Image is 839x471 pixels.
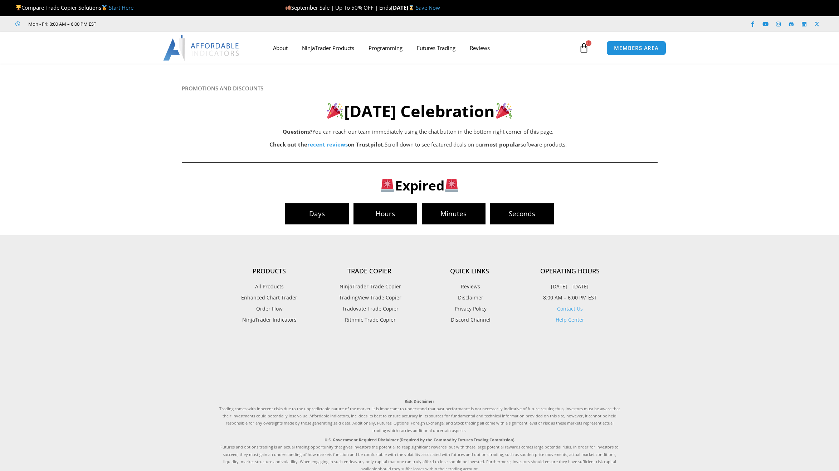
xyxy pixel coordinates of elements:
[325,437,514,442] strong: U.S. Government Required Disclaimer (Required by the Commodity Futures Trading Commission)
[381,179,394,192] img: 🚨
[453,304,487,313] span: Privacy Policy
[338,282,401,291] span: NinjaTrader Trade Copier
[463,40,497,56] a: Reviews
[520,293,620,302] p: 8:00 AM – 6:00 PM EST
[218,140,619,150] p: Scroll down to see featured deals on our software products.
[219,398,620,434] p: Trading comes with inherent risks due to the unpredictable nature of the market. It is important ...
[242,315,297,324] span: NinjaTrader Indicators
[520,282,620,291] p: [DATE] – [DATE]
[456,293,483,302] span: Disclaimer
[15,4,133,11] span: Compare Trade Copier Solutions
[26,20,96,28] span: Mon - Fri: 8:00 AM – 6:00 PM EST
[219,304,319,313] a: Order Flow
[283,128,312,135] b: Questions?
[219,267,319,275] h4: Products
[219,341,620,391] iframe: Customer reviews powered by Trustpilot
[391,4,416,11] strong: [DATE]
[255,282,284,291] span: All Products
[606,41,666,55] a: MEMBERS AREA
[484,141,521,148] b: most popular
[568,38,600,58] a: 0
[496,103,512,119] img: 🎉
[285,210,349,217] span: Days
[410,40,463,56] a: Futures Trading
[319,315,420,324] a: Rithmic Trade Copier
[219,315,319,324] a: NinjaTrader Indicators
[416,4,440,11] a: Save Now
[340,304,399,313] span: Tradovate Trade Copier
[285,4,391,11] span: September Sale | Up To 50% OFF | Ends
[307,141,348,148] a: recent reviews
[361,40,410,56] a: Programming
[241,293,297,302] span: Enhanced Chart Trader
[319,282,420,291] a: NinjaTrader Trade Copier
[337,293,401,302] span: TradingView Trade Copier
[319,304,420,313] a: Tradovate Trade Copier
[445,179,458,192] img: 🚨
[420,315,520,324] a: Discord Channel
[218,127,619,137] p: You can reach our team immediately using the chat button in the bottom right corner of this page.
[102,5,107,10] img: 🥇
[343,315,396,324] span: Rithmic Trade Copier
[269,141,385,148] strong: Check out the on Trustpilot.
[557,305,583,312] a: Contact Us
[420,304,520,313] a: Privacy Policy
[286,5,291,10] img: 🍂
[266,40,295,56] a: About
[556,316,584,323] a: Help Center
[353,210,417,217] span: Hours
[109,4,133,11] a: Start Here
[327,103,343,119] img: 🎉
[422,210,486,217] span: Minutes
[163,35,240,61] img: LogoAI | Affordable Indicators – NinjaTrader
[420,282,520,291] a: Reviews
[409,5,414,10] img: ⌛
[256,304,283,313] span: Order Flow
[295,40,361,56] a: NinjaTrader Products
[586,40,591,46] span: 0
[219,282,319,291] a: All Products
[219,293,319,302] a: Enhanced Chart Trader
[182,101,658,122] h2: [DATE] Celebration
[405,398,434,404] strong: Risk Disclaimer
[420,267,520,275] h4: Quick Links
[219,177,620,194] h3: Expired
[182,85,658,92] h6: PROMOTIONS AND DISCOUNTS
[106,20,214,28] iframe: Customer reviews powered by Trustpilot
[319,267,420,275] h4: Trade Copier
[449,315,491,324] span: Discord Channel
[490,210,554,217] span: Seconds
[266,40,577,56] nav: Menu
[16,5,21,10] img: 🏆
[420,293,520,302] a: Disclaimer
[520,267,620,275] h4: Operating Hours
[614,45,659,51] span: MEMBERS AREA
[319,293,420,302] a: TradingView Trade Copier
[459,282,480,291] span: Reviews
